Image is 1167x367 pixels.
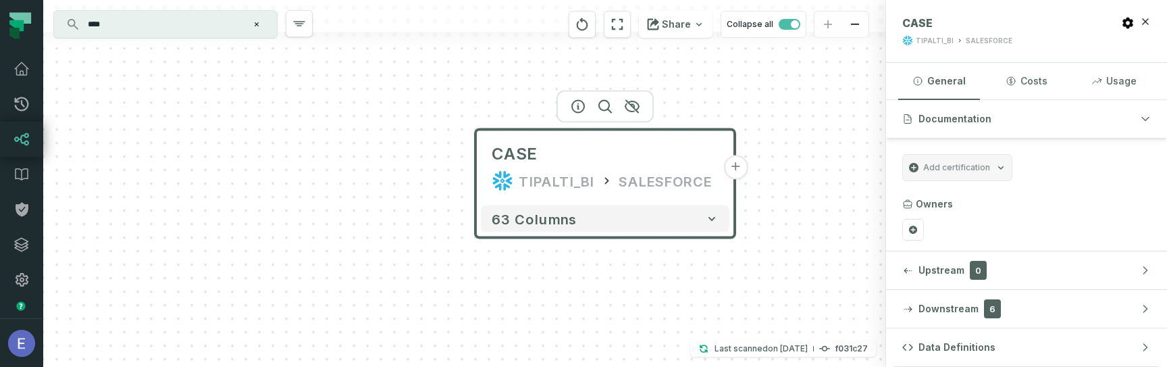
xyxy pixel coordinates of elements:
[898,63,980,99] button: General
[8,330,35,357] img: avatar of Elisheva Lapid
[923,162,990,173] span: Add certification
[835,345,868,353] h4: f031c27
[886,100,1167,138] button: Documentation
[970,261,987,280] span: 0
[492,211,577,227] span: 63 columns
[985,63,1067,99] button: Costs
[721,11,806,38] button: Collapse all
[841,11,868,38] button: zoom out
[886,290,1167,328] button: Downstream6
[984,299,1001,318] span: 6
[918,341,995,354] span: Data Definitions
[918,264,964,277] span: Upstream
[886,328,1167,366] button: Data Definitions
[902,16,933,30] span: CASE
[916,36,954,46] div: TIPALTI_BI
[768,343,808,353] relative-time: Jan 1, 2025, 6:56 PM GMT+2
[690,341,876,357] button: Last scanned[DATE] 6:56:27 PMf031c27
[886,251,1167,289] button: Upstream0
[1073,63,1155,99] button: Usage
[15,300,27,312] div: Tooltip anchor
[250,18,263,31] button: Clear search query
[715,342,808,356] p: Last scanned
[918,302,979,316] span: Downstream
[966,36,1012,46] div: SALESFORCE
[916,197,953,211] h3: Owners
[519,170,594,192] div: TIPALTI_BI
[619,170,712,192] div: SALESFORCE
[492,143,536,165] span: CASE
[918,112,991,126] span: Documentation
[723,155,748,180] button: +
[639,11,712,38] button: Share
[902,154,1012,181] button: Add certification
